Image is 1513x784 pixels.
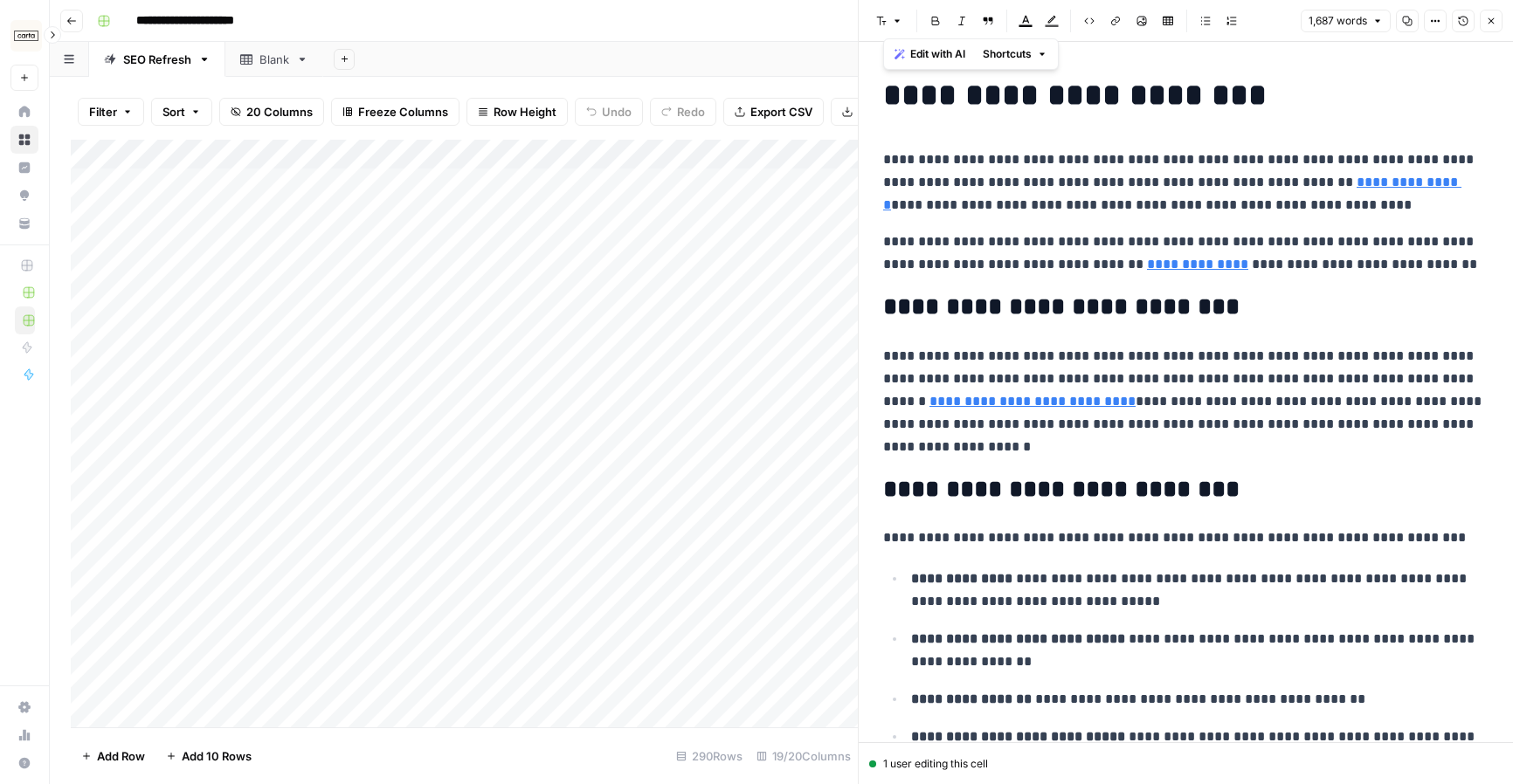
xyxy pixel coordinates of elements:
div: 290 Rows [669,742,750,770]
div: 1 user editing this cell [869,756,1503,772]
a: Insights [10,154,38,182]
button: Sort [151,98,212,126]
button: Workspace: Carta [10,14,38,58]
span: Export CSV [750,103,812,120]
span: Row Height [494,103,556,120]
a: Usage [10,721,38,749]
button: Filter [78,98,144,126]
div: 19/20 Columns [750,742,858,770]
span: Filter [89,103,117,120]
span: Add Row [97,747,145,765]
span: Undo [602,103,632,120]
a: Your Data [10,210,38,237]
button: Row Height [466,98,568,126]
button: 20 Columns [219,98,324,126]
span: Sort [162,103,185,120]
button: Edit with AI [888,43,972,65]
button: 1,687 words [1301,10,1391,32]
a: Home [10,98,38,126]
button: Freeze Columns [331,98,459,126]
span: Add 10 Rows [182,747,252,765]
a: Browse [10,126,38,154]
button: Add 10 Rows [155,742,262,770]
button: Redo [650,98,716,126]
a: Opportunities [10,182,38,210]
span: 1,687 words [1309,13,1367,29]
button: Help + Support [10,749,38,777]
button: Add Row [71,742,155,770]
a: Blank [225,42,323,77]
span: Edit with AI [910,46,965,62]
span: Shortcuts [983,46,1032,62]
a: SEO Refresh [89,42,225,77]
div: Blank [259,51,289,68]
a: Settings [10,693,38,721]
div: SEO Refresh [123,51,191,68]
button: Export CSV [723,98,824,126]
img: Carta Logo [10,20,42,52]
button: Shortcuts [976,43,1054,65]
button: Undo [575,98,643,126]
span: Freeze Columns [358,103,448,120]
span: Redo [677,103,705,120]
span: 20 Columns [246,103,313,120]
